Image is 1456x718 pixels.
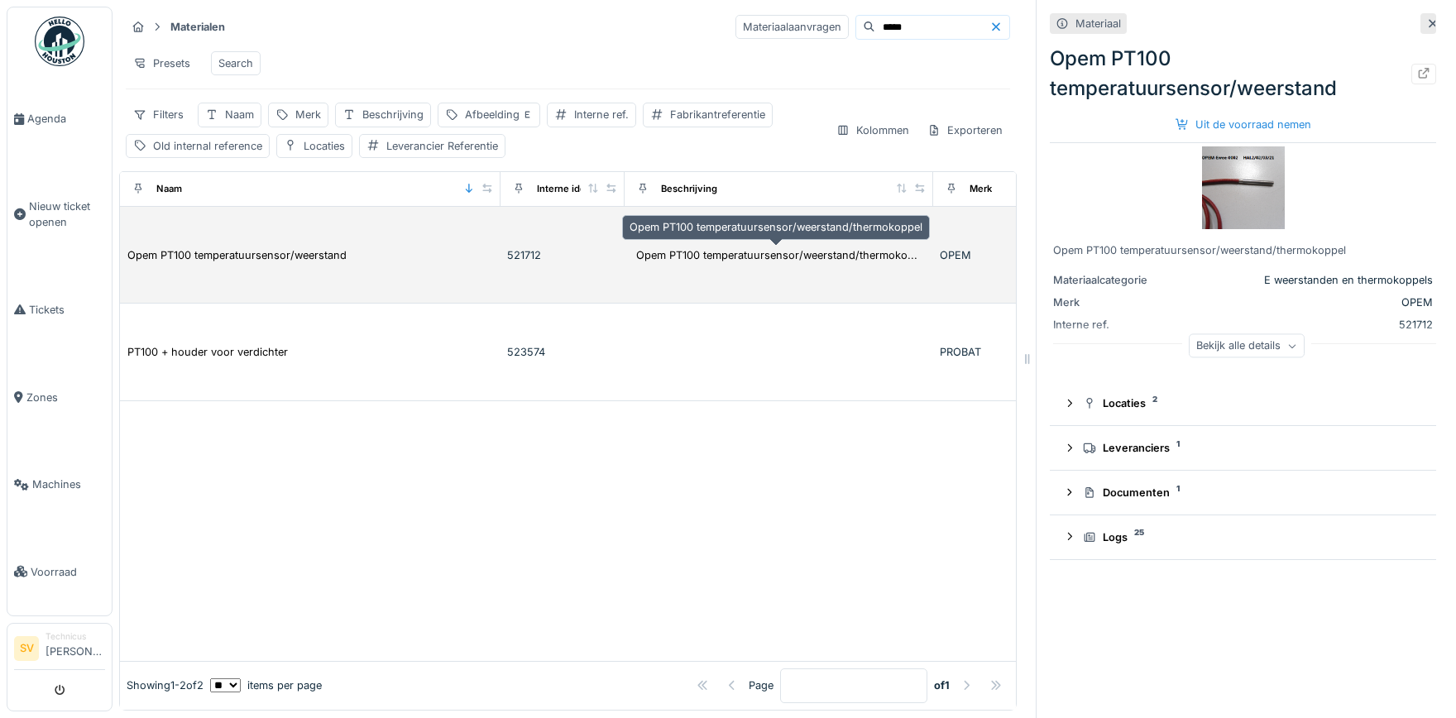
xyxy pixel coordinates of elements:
img: Badge_color-CXgf-gQk.svg [35,17,84,66]
div: Opem PT100 temperatuursensor/weerstand/thermokoppel [622,215,930,239]
img: Opem PT100 temperatuursensor/weerstand [1202,146,1285,229]
div: PT100 + houder voor verdichter [127,344,288,360]
div: Materiaal [1075,16,1121,31]
div: Leverancier Referentie [386,138,498,154]
a: Machines [7,441,112,529]
div: Materiaalaanvragen [735,15,849,39]
strong: of 1 [934,677,950,693]
div: OPEM [1184,294,1433,310]
div: Showing 1 - 2 of 2 [127,677,204,693]
div: items per page [210,677,322,693]
div: Interne identificator [537,182,626,196]
div: PROBAT [940,344,1051,360]
span: Machines [32,476,105,492]
div: Beschrijving [362,107,424,122]
span: Agenda [27,111,105,127]
div: Naam [156,182,182,196]
div: Fabrikantreferentie [670,107,765,122]
div: Filters [126,103,191,127]
a: Zones [7,353,112,441]
summary: Documenten1 [1056,477,1430,508]
div: Leveranciers [1083,440,1416,456]
div: E weerstanden en thermokoppels [1184,272,1433,288]
div: Afbeelding [465,107,533,122]
strong: Materialen [164,19,232,35]
div: Bekijk alle details [1189,334,1305,358]
div: Opem PT100 temperatuursensor/weerstand [1050,44,1436,103]
div: Exporteren [920,118,1010,142]
div: Interne ref. [1053,317,1177,333]
li: SV [14,636,39,661]
div: Beschrijving [661,182,717,196]
summary: Leveranciers1 [1056,433,1430,463]
div: 523574 [507,344,618,360]
div: Kolommen [829,118,917,142]
span: Tickets [29,302,105,318]
div: Opem PT100 temperatuursensor/weerstand [127,247,347,263]
div: Opem PT100 temperatuursensor/weerstand/thermoko... [636,247,917,263]
div: 521712 [507,247,618,263]
div: 521712 [1184,317,1433,333]
a: Nieuw ticket openen [7,163,112,266]
li: [PERSON_NAME] [45,630,105,666]
div: Merk [1053,294,1177,310]
div: Search [218,55,253,71]
a: Voorraad [7,529,112,616]
div: Naam [225,107,254,122]
a: Tickets [7,266,112,354]
summary: Logs25 [1056,522,1430,553]
span: Voorraad [31,564,105,580]
div: Opem PT100 temperatuursensor/weerstand/thermokoppel [1053,242,1433,258]
div: Presets [126,51,198,75]
div: Interne ref. [574,107,629,122]
div: Old internal reference [153,138,262,154]
div: Page [749,677,773,693]
a: Agenda [7,75,112,163]
div: Documenten [1083,485,1416,500]
div: Uit de voorraad nemen [1169,113,1318,136]
div: Technicus [45,630,105,643]
div: OPEM [940,247,1051,263]
div: Locaties [1083,395,1416,411]
span: Nieuw ticket openen [29,199,105,230]
div: Locaties [304,138,345,154]
div: Logs [1083,529,1416,545]
span: Zones [26,390,105,405]
div: Materiaalcategorie [1053,272,1177,288]
summary: Locaties2 [1056,388,1430,419]
a: SV Technicus[PERSON_NAME] [14,630,105,670]
div: Merk [970,182,992,196]
div: Merk [295,107,321,122]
